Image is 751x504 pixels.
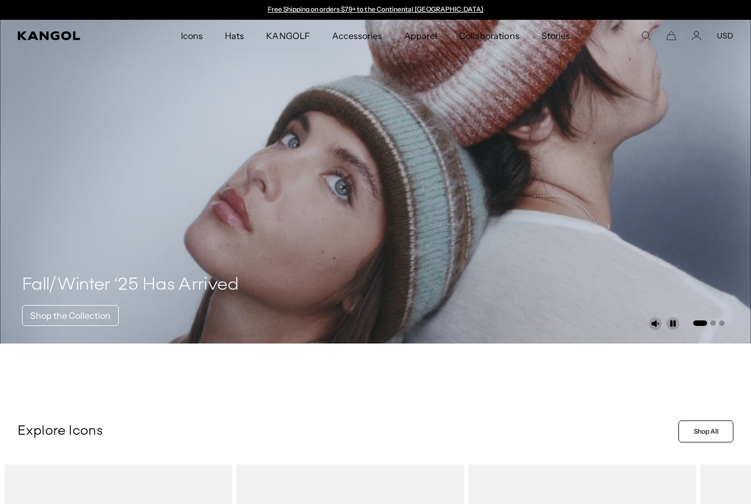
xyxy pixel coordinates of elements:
a: Stories [531,20,581,52]
button: Pause [666,317,680,330]
a: Accessories [321,20,393,52]
ul: Select a slide to show [692,318,725,327]
a: Kangol [18,31,119,40]
a: Account [692,31,702,41]
a: Shop All [678,420,733,442]
div: 1 of 2 [262,5,489,14]
a: Icons [170,20,214,52]
span: Collaborations [459,20,519,52]
button: Go to slide 3 [719,320,725,326]
a: Free Shipping on orders $79+ to the Continental [GEOGRAPHIC_DATA] [268,5,484,13]
summary: Search here [641,31,651,41]
div: Announcement [262,5,489,14]
span: Accessories [332,20,382,52]
h4: Fall/Winter ‘25 Has Arrived [22,274,239,296]
a: Hats [214,20,255,52]
button: USD [717,31,733,41]
slideshow-component: Announcement bar [262,5,489,14]
span: Apparel [404,20,437,52]
span: KANGOLF [266,20,310,52]
span: Hats [225,20,244,52]
button: Unmute [649,317,662,330]
a: Apparel [393,20,448,52]
a: Shop the Collection [22,305,119,326]
p: Explore Icons [18,423,674,440]
button: Cart [666,31,676,41]
a: KANGOLF [255,20,321,52]
button: Go to slide 1 [693,320,707,326]
button: Go to slide 2 [710,320,716,326]
a: Collaborations [448,20,530,52]
span: Stories [542,20,570,52]
span: Icons [181,20,203,52]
